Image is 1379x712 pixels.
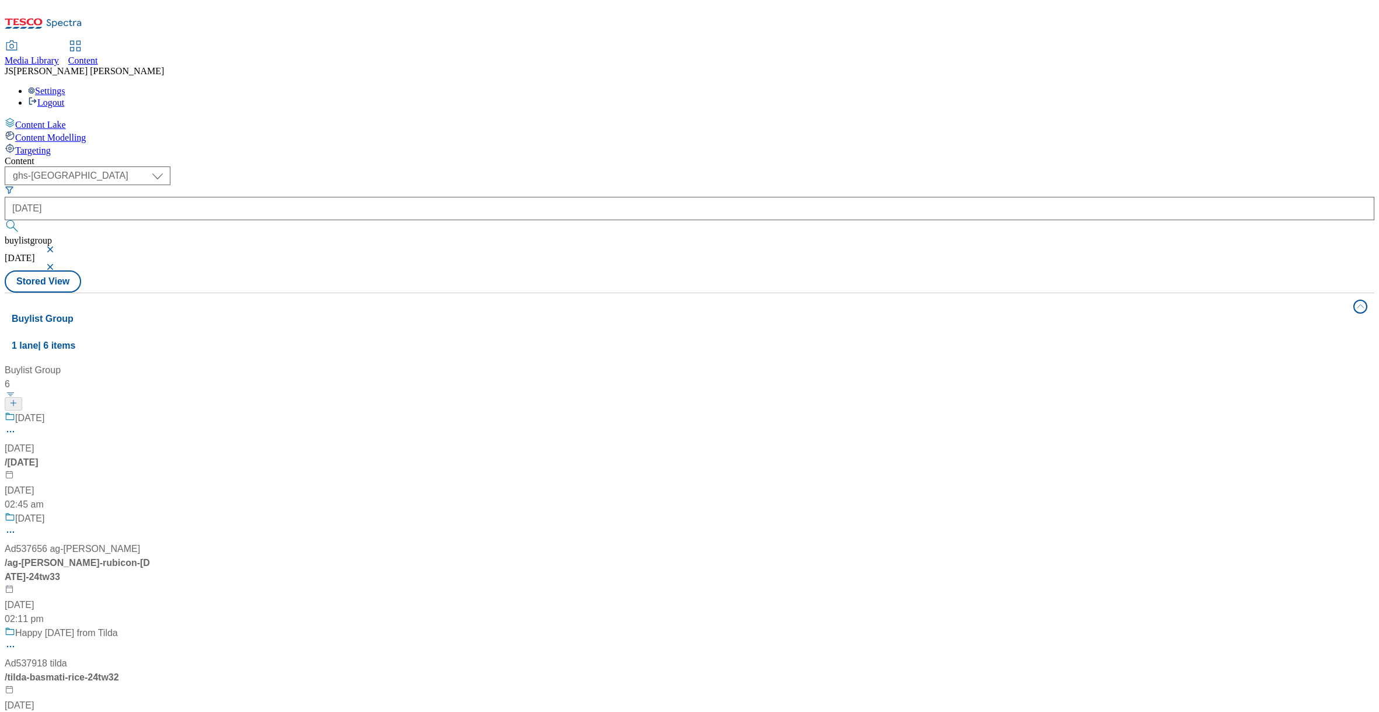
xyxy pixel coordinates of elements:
div: [DATE] [5,442,34,456]
div: Ad537656 ag-[PERSON_NAME] [5,542,140,556]
span: Media Library [5,55,59,65]
div: Happy [DATE] from Tilda [15,626,118,640]
span: 1 lane | 6 items [12,341,75,350]
div: [DATE] [15,411,44,425]
span: Targeting [15,145,51,155]
div: [DATE] [15,512,44,526]
span: JS [5,66,13,76]
a: Settings [28,86,65,96]
div: [DATE] [5,598,276,612]
div: 6 [5,377,276,391]
a: Media Library [5,41,59,66]
svg: Search Filters [5,185,14,195]
a: Logout [28,98,64,107]
div: [DATE] [5,484,276,498]
div: 02:11 pm [5,612,276,626]
span: [PERSON_NAME] [PERSON_NAME] [13,66,164,76]
h4: Buylist Group [12,312,1346,326]
span: / [DATE] [5,457,38,467]
span: buylistgroup [5,235,52,245]
div: Ad537918 tilda [5,657,67,671]
a: Content Modelling [5,130,1374,143]
span: Content Modelling [15,133,86,143]
div: Buylist Group [5,363,276,377]
input: Search [5,197,1374,220]
span: Content Lake [15,120,66,130]
a: Targeting [5,143,1374,156]
div: 02:45 am [5,498,276,512]
span: [DATE] [5,253,35,263]
a: Content [68,41,98,66]
button: Buylist Group1 lane| 6 items [5,293,1374,359]
a: Content Lake [5,117,1374,130]
span: / tilda-basmati-rice-24tw32 [5,672,119,682]
span: Content [68,55,98,65]
div: Content [5,156,1374,166]
button: Stored View [5,270,81,293]
span: / ag-[PERSON_NAME]-rubicon-[DATE]-24tw33 [5,558,150,582]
